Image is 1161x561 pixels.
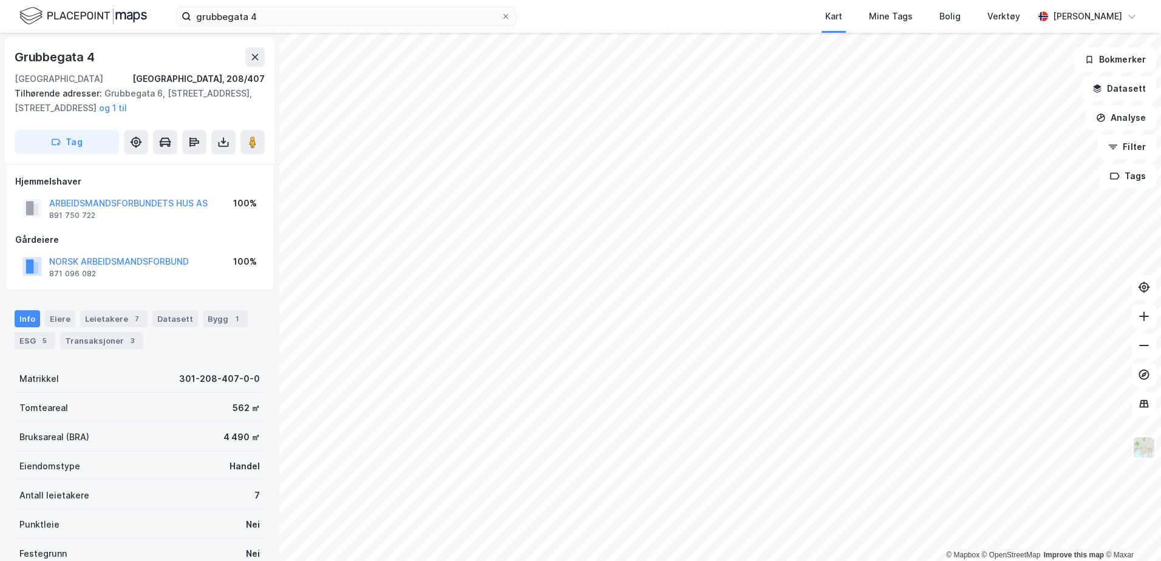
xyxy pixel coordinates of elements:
[60,332,143,349] div: Transaksjoner
[1098,135,1156,159] button: Filter
[1074,47,1156,72] button: Bokmerker
[19,517,60,532] div: Punktleie
[246,517,260,532] div: Nei
[1132,436,1156,459] img: Z
[15,72,103,86] div: [GEOGRAPHIC_DATA]
[1053,9,1122,24] div: [PERSON_NAME]
[869,9,913,24] div: Mine Tags
[1086,106,1156,130] button: Analyse
[179,372,260,386] div: 301-208-407-0-0
[19,401,68,415] div: Tomteareal
[987,9,1020,24] div: Verktøy
[38,335,50,347] div: 5
[233,196,257,211] div: 100%
[982,551,1041,559] a: OpenStreetMap
[939,9,961,24] div: Bolig
[203,310,248,327] div: Bygg
[246,546,260,561] div: Nei
[15,86,255,115] div: Grubbegata 6, [STREET_ADDRESS], [STREET_ADDRESS]
[152,310,198,327] div: Datasett
[132,72,265,86] div: [GEOGRAPHIC_DATA], 208/407
[825,9,842,24] div: Kart
[15,233,264,247] div: Gårdeiere
[1082,76,1156,101] button: Datasett
[254,488,260,503] div: 7
[19,488,89,503] div: Antall leietakere
[19,459,80,474] div: Eiendomstype
[223,430,260,444] div: 4 490 ㎡
[15,47,97,67] div: Grubbegata 4
[1044,551,1104,559] a: Improve this map
[233,401,260,415] div: 562 ㎡
[80,310,148,327] div: Leietakere
[946,551,979,559] a: Mapbox
[15,310,40,327] div: Info
[15,174,264,189] div: Hjemmelshaver
[131,313,143,325] div: 7
[19,372,59,386] div: Matrikkel
[15,332,55,349] div: ESG
[126,335,138,347] div: 3
[233,254,257,269] div: 100%
[15,130,119,154] button: Tag
[19,5,147,27] img: logo.f888ab2527a4732fd821a326f86c7f29.svg
[49,211,95,220] div: 891 750 722
[19,430,89,444] div: Bruksareal (BRA)
[49,269,96,279] div: 871 096 082
[1100,164,1156,188] button: Tags
[45,310,75,327] div: Eiere
[15,88,104,98] span: Tilhørende adresser:
[231,313,243,325] div: 1
[1100,503,1161,561] iframe: Chat Widget
[230,459,260,474] div: Handel
[191,7,501,25] input: Søk på adresse, matrikkel, gårdeiere, leietakere eller personer
[19,546,67,561] div: Festegrunn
